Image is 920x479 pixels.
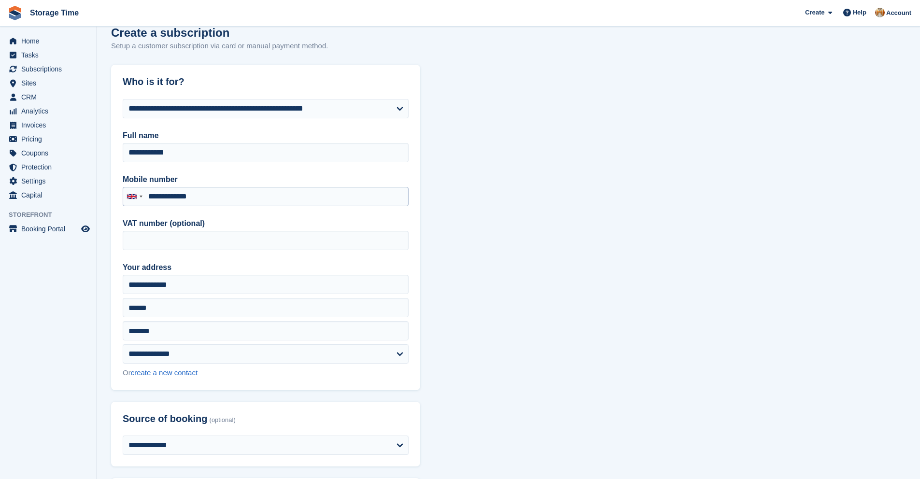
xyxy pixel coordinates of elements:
a: menu [5,132,91,146]
a: Preview store [80,223,91,235]
h1: Create a subscription [111,26,229,39]
a: menu [5,48,91,62]
span: Sites [21,76,79,90]
a: menu [5,76,91,90]
span: Invoices [21,118,79,132]
span: Booking Portal [21,222,79,236]
a: menu [5,104,91,118]
a: menu [5,62,91,76]
span: Protection [21,160,79,174]
label: Mobile number [123,174,409,185]
span: Pricing [21,132,79,146]
p: Setup a customer subscription via card or manual payment method. [111,41,328,52]
div: United Kingdom: +44 [123,187,145,206]
span: CRM [21,90,79,104]
img: stora-icon-8386f47178a22dfd0bd8f6a31ec36ba5ce8667c1dd55bd0f319d3a0aa187defe.svg [8,6,22,20]
a: menu [5,222,91,236]
span: Help [853,8,866,17]
span: Settings [21,174,79,188]
span: Subscriptions [21,62,79,76]
a: menu [5,90,91,104]
span: Storefront [9,210,96,220]
span: Capital [21,188,79,202]
a: menu [5,146,91,160]
span: Create [805,8,824,17]
a: Storage Time [26,5,83,21]
img: Kizzy Sarwar [875,8,885,17]
a: menu [5,188,91,202]
span: Coupons [21,146,79,160]
span: Account [886,8,911,18]
div: Or [123,367,409,379]
a: menu [5,34,91,48]
span: (optional) [210,417,236,424]
a: create a new contact [131,368,198,377]
span: Home [21,34,79,48]
span: Tasks [21,48,79,62]
h2: Who is it for? [123,76,409,87]
a: menu [5,118,91,132]
span: Analytics [21,104,79,118]
a: menu [5,160,91,174]
span: Source of booking [123,413,208,424]
a: menu [5,174,91,188]
label: Full name [123,130,409,141]
label: VAT number (optional) [123,218,409,229]
label: Your address [123,262,409,273]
